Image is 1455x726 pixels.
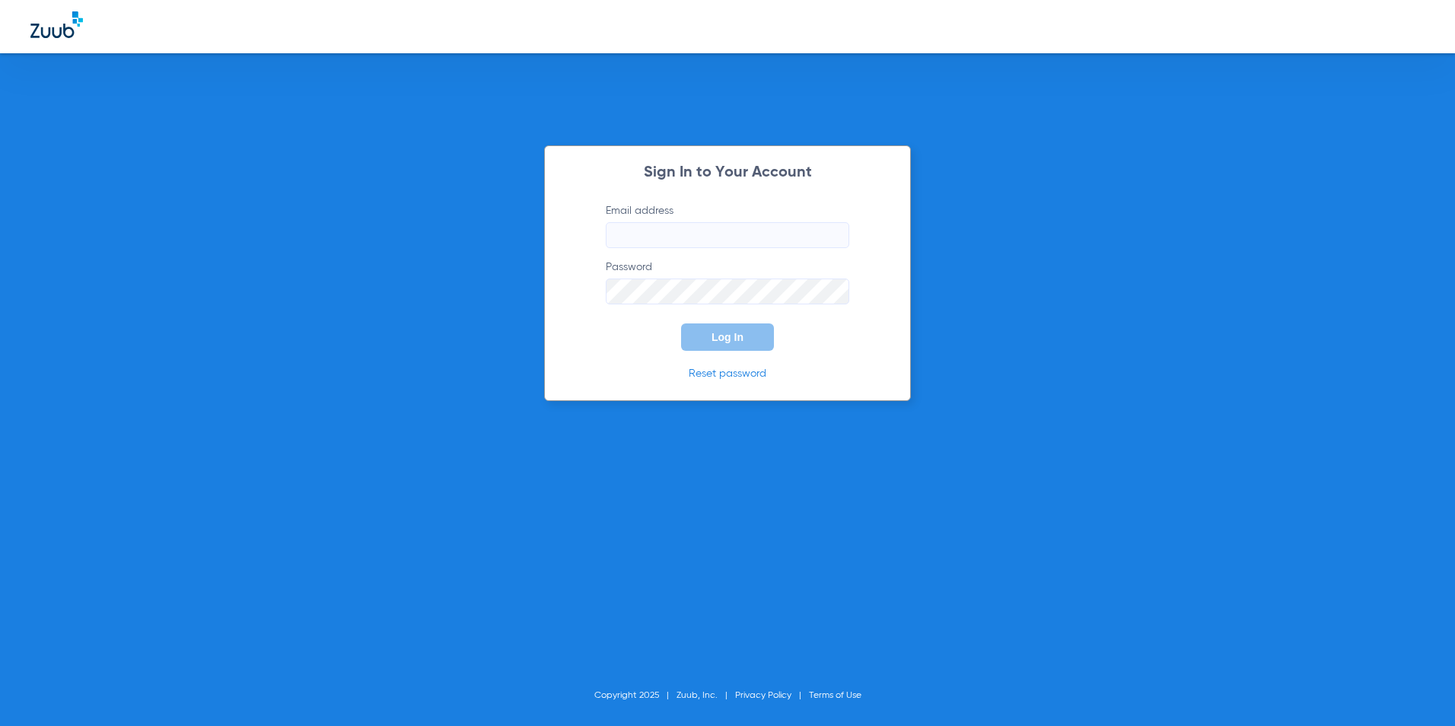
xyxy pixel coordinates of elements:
li: Zuub, Inc. [677,688,735,703]
a: Reset password [689,368,766,379]
h2: Sign In to Your Account [583,165,872,180]
label: Password [606,260,849,304]
label: Email address [606,203,849,248]
img: Zuub Logo [30,11,83,38]
input: Email address [606,222,849,248]
button: Log In [681,323,774,351]
a: Privacy Policy [735,691,791,700]
span: Log In [712,331,743,343]
input: Password [606,279,849,304]
a: Terms of Use [809,691,861,700]
li: Copyright 2025 [594,688,677,703]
